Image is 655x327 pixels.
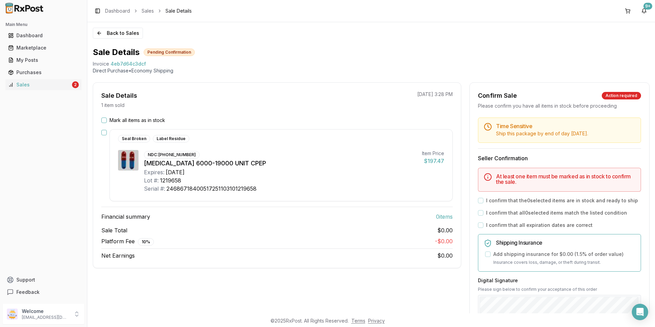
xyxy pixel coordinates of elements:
span: Net Earnings [101,251,135,260]
span: Sale Details [165,8,192,14]
button: Feedback [3,286,84,298]
button: 9+ [639,5,650,16]
p: [EMAIL_ADDRESS][DOMAIN_NAME] [22,315,69,320]
div: Purchases [8,69,79,76]
span: Feedback [16,289,40,296]
p: Please sign below to confirm your acceptance of this order [478,287,641,292]
p: Direct Purchase • Economy Shipping [93,67,650,74]
img: User avatar [7,309,18,319]
a: Dashboard [105,8,130,14]
div: Seal Broken [118,135,150,142]
div: $197.47 [422,157,444,165]
div: Action required [602,92,641,99]
div: 1219658 [160,176,181,185]
div: 2 [72,81,79,88]
h1: Sale Details [93,47,140,58]
h5: Shipping Insurance [496,240,635,245]
div: My Posts [8,57,79,64]
div: Serial #: [144,185,165,193]
span: Platform Fee [101,237,154,246]
span: 0 item s [436,213,453,221]
a: Dashboard [5,29,82,42]
span: 4eb7d64c3dcf [111,60,146,67]
button: Sales2 [3,79,84,90]
img: Creon 6000-19000 UNIT CPEP [118,150,139,171]
div: Confirm Sale [478,91,517,100]
h3: Digital Signature [478,277,641,284]
span: Financial summary [101,213,150,221]
div: 10 % [138,238,154,246]
div: Open Intercom Messenger [632,304,648,320]
div: Sale Details [101,91,137,100]
label: Mark all items as in stock [110,117,165,124]
a: Privacy [368,318,385,324]
div: Marketplace [8,44,79,51]
a: Purchases [5,66,82,79]
div: 9+ [643,3,652,10]
div: Please confirm you have all items in stock before proceeding [478,103,641,109]
p: 1 item sold [101,102,125,109]
div: Pending Confirmation [144,49,195,56]
span: Ship this package by end of day [DATE] . [496,131,588,136]
label: I confirm that all 0 selected items match the listed condition [486,209,627,216]
p: [DATE] 3:28 PM [417,91,453,98]
label: Add shipping insurance for $0.00 ( 1.5 % of order value) [493,251,624,258]
a: Sales2 [5,79,82,91]
nav: breadcrumb [105,8,192,14]
img: RxPost Logo [3,3,46,14]
div: Lot #: [144,176,159,185]
a: Terms [351,318,365,324]
div: NDC: [PHONE_NUMBER] [144,151,200,159]
button: Back to Sales [93,28,143,39]
div: [MEDICAL_DATA] 6000-19000 UNIT CPEP [144,159,417,168]
p: Insurance covers loss, damage, or theft during transit. [493,259,635,266]
div: [DATE] [166,168,185,176]
h5: At least one item must be marked as in stock to confirm the sale. [496,174,635,185]
div: Item Price [422,150,444,157]
a: My Posts [5,54,82,66]
div: 24686718400517251103101219658 [166,185,257,193]
button: My Posts [3,55,84,66]
div: Expires: [144,168,164,176]
div: Dashboard [8,32,79,39]
label: I confirm that the 0 selected items are in stock and ready to ship [486,197,638,204]
span: $0.00 [437,226,453,234]
div: Invoice [93,60,109,67]
div: Label Residue [153,135,189,142]
button: Support [3,274,84,286]
h3: Seller Confirmation [478,154,641,162]
a: Sales [142,8,154,14]
h5: Time Sensitive [496,123,635,129]
p: Welcome [22,308,69,315]
button: Dashboard [3,30,84,41]
button: Purchases [3,67,84,78]
label: I confirm that all expiration dates are correct [486,222,593,229]
button: Marketplace [3,42,84,53]
a: Marketplace [5,42,82,54]
span: $0.00 [437,252,453,259]
span: Sale Total [101,226,127,234]
span: - $0.00 [435,238,453,245]
div: Sales [8,81,71,88]
h2: Main Menu [5,22,82,27]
